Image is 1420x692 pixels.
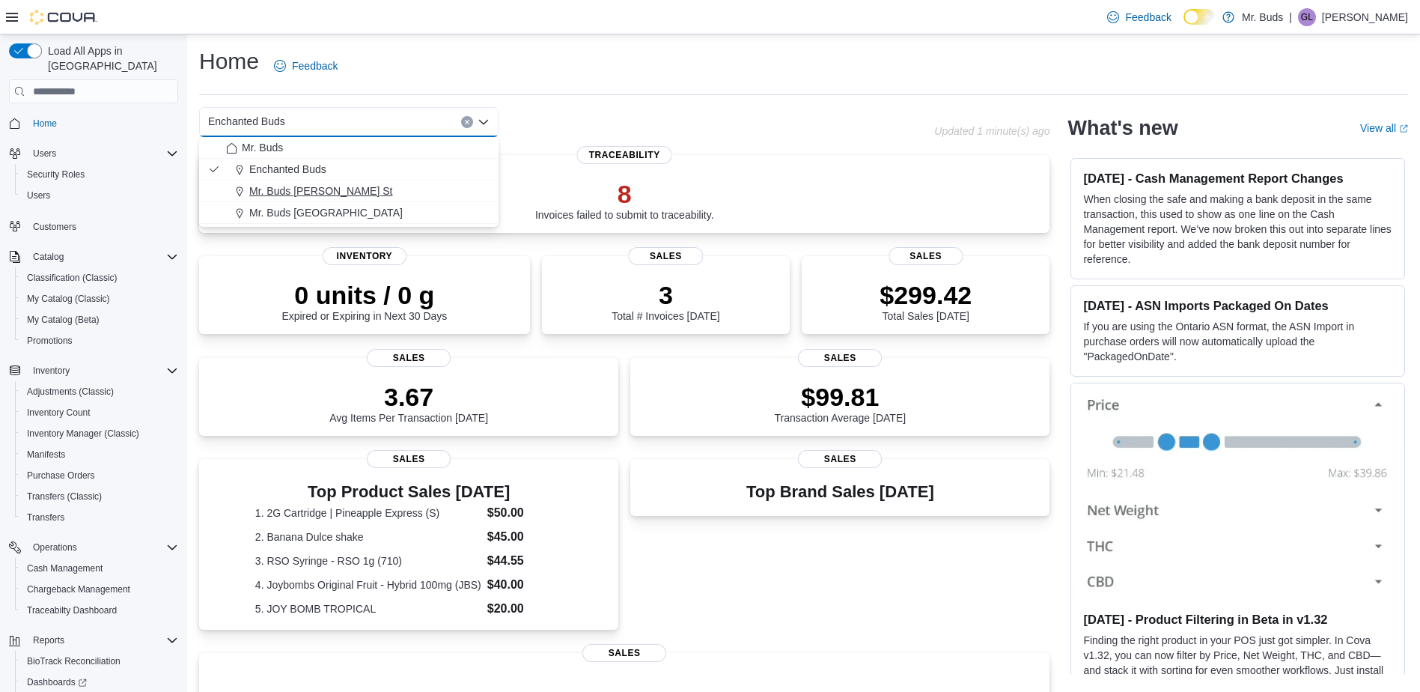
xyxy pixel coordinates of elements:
[27,676,87,688] span: Dashboards
[21,446,178,464] span: Manifests
[27,386,114,398] span: Adjustments (Classic)
[15,330,184,351] button: Promotions
[33,251,64,263] span: Catalog
[487,528,563,546] dd: $45.00
[1083,319,1392,364] p: If you are using the Ontario ASN format, the ASN Import in purchase orders will now automatically...
[21,467,178,485] span: Purchase Orders
[33,541,77,553] span: Operations
[33,634,64,646] span: Reports
[21,404,97,422] a: Inventory Count
[255,601,481,616] dt: 5. JOY BOMB TROPICAL
[323,247,406,265] span: Inventory
[21,488,178,506] span: Transfers (Classic)
[27,562,103,574] span: Cash Management
[367,349,451,367] span: Sales
[281,280,447,322] div: Expired or Expiring in Next 30 Days
[21,332,79,350] a: Promotions
[199,180,499,202] button: Mr. Buds [PERSON_NAME] St
[27,362,178,380] span: Inventory
[535,179,714,221] div: Invoices failed to submit to traceability.
[3,143,184,164] button: Users
[27,216,178,235] span: Customers
[21,383,178,401] span: Adjustments (Classic)
[21,311,178,329] span: My Catalog (Beta)
[21,601,178,619] span: Traceabilty Dashboard
[21,467,101,485] a: Purchase Orders
[329,382,488,412] p: 3.67
[27,272,118,284] span: Classification (Classic)
[27,248,70,266] button: Catalog
[27,631,70,649] button: Reports
[27,362,76,380] button: Inventory
[15,444,184,465] button: Manifests
[15,309,184,330] button: My Catalog (Beta)
[21,269,178,287] span: Classification (Classic)
[21,311,106,329] a: My Catalog (Beta)
[329,382,488,424] div: Avg Items Per Transaction [DATE]
[1360,122,1408,134] a: View allExternal link
[21,166,91,183] a: Security Roles
[1301,8,1313,26] span: GL
[487,576,563,594] dd: $40.00
[15,507,184,528] button: Transfers
[1101,2,1177,32] a: Feedback
[15,423,184,444] button: Inventory Manager (Classic)
[292,58,338,73] span: Feedback
[27,218,82,236] a: Customers
[880,280,972,310] p: $299.42
[249,205,403,220] span: Mr. Buds [GEOGRAPHIC_DATA]
[21,186,56,204] a: Users
[15,600,184,621] button: Traceabilty Dashboard
[15,185,184,206] button: Users
[21,332,178,350] span: Promotions
[612,280,719,322] div: Total # Invoices [DATE]
[15,381,184,402] button: Adjustments (Classic)
[255,577,481,592] dt: 4. Joybombs Original Fruit - Hybrid 100mg (JBS)
[249,183,392,198] span: Mr. Buds [PERSON_NAME] St
[880,280,972,322] div: Total Sales [DATE]
[15,164,184,185] button: Security Roles
[255,506,481,520] dt: 1. 2G Cartridge | Pineapple Express (S)
[255,529,481,544] dt: 2. Banana Dulce shake
[612,280,719,310] p: 3
[3,537,184,558] button: Operations
[21,383,120,401] a: Adjustments (Classic)
[27,449,65,461] span: Manifests
[1399,124,1408,133] svg: External link
[27,248,178,266] span: Catalog
[15,651,184,672] button: BioTrack Reconciliation
[629,247,703,265] span: Sales
[27,189,50,201] span: Users
[367,450,451,468] span: Sales
[21,446,71,464] a: Manifests
[242,140,283,155] span: Mr. Buds
[461,116,473,128] button: Clear input
[21,580,136,598] a: Chargeback Management
[535,179,714,209] p: 8
[21,269,124,287] a: Classification (Classic)
[15,558,184,579] button: Cash Management
[27,407,91,419] span: Inventory Count
[934,125,1049,137] p: Updated 1 minute(s) ago
[487,600,563,618] dd: $20.00
[199,46,259,76] h1: Home
[15,267,184,288] button: Classification (Classic)
[1242,8,1283,26] p: Mr. Buds
[21,290,178,308] span: My Catalog (Classic)
[582,644,666,662] span: Sales
[889,247,963,265] span: Sales
[15,402,184,423] button: Inventory Count
[21,652,127,670] a: BioTrack Reconciliation
[3,246,184,267] button: Catalog
[27,491,102,503] span: Transfers (Classic)
[487,552,563,570] dd: $44.55
[21,673,93,691] a: Dashboards
[33,148,56,160] span: Users
[27,314,100,326] span: My Catalog (Beta)
[30,10,97,25] img: Cova
[199,159,499,180] button: Enchanted Buds
[798,349,882,367] span: Sales
[1067,116,1177,140] h2: What's new
[15,288,184,309] button: My Catalog (Classic)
